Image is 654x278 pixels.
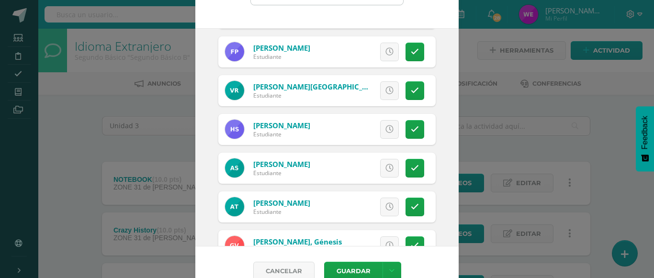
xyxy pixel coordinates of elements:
[253,198,310,208] a: [PERSON_NAME]
[253,159,310,169] a: [PERSON_NAME]
[636,106,654,171] button: Feedback - Mostrar encuesta
[253,130,310,138] div: Estudiante
[253,43,310,53] a: [PERSON_NAME]
[253,82,383,91] a: [PERSON_NAME][GEOGRAPHIC_DATA]
[225,197,244,216] img: c731cc8d42783666c7e51ce6a9facb98.png
[253,169,310,177] div: Estudiante
[335,82,361,100] span: Excusa
[225,120,244,139] img: 43d6ea2ae4e288ec44aee9de75be0793.png
[253,121,310,130] a: [PERSON_NAME]
[225,81,244,100] img: bc26bcb9e64f7e444cff058eff662f37.png
[335,43,361,61] span: Excusa
[335,237,361,255] span: Excusa
[225,158,244,178] img: 83f4eec0a357b5d884e67478cd7a75dc.png
[225,236,244,255] img: c73bff9fa3d544bc7e0d5a8b342d1323.png
[335,121,361,138] span: Excusa
[335,198,361,216] span: Excusa
[641,116,649,149] span: Feedback
[253,53,310,61] div: Estudiante
[253,208,310,216] div: Estudiante
[335,159,361,177] span: Excusa
[225,42,244,61] img: 2fd6def9465c39166ffe9818a63c076c.png
[253,91,368,100] div: Estudiante
[253,237,342,246] a: [PERSON_NAME], Génesis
